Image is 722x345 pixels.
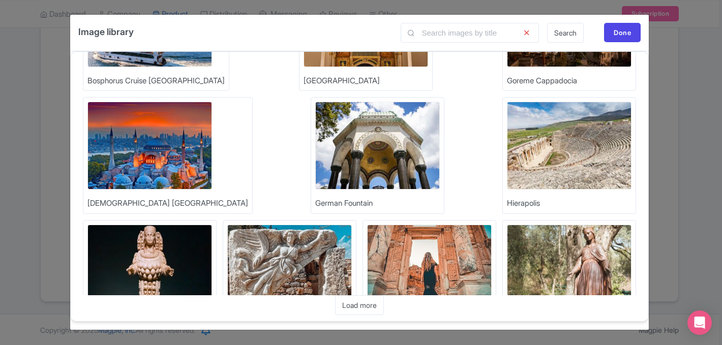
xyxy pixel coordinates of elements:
[507,102,631,190] img: nq7hqldge8rgwjzvqvxe.jpg
[87,75,225,87] div: Bosphorus Cruise [GEOGRAPHIC_DATA]
[315,198,373,209] div: German Fountain
[87,102,212,190] img: lxzggzwkcy755hx7qlen.jpg
[687,310,712,335] div: Open Intercom Messenger
[507,225,631,312] img: fhux62kzeqjs3zzlx2yl.jpg
[604,23,641,42] div: Done
[227,225,352,312] img: fe7dsjvea16ck4b7cvoi.jpg
[401,23,539,43] input: Search images by title
[87,198,248,209] div: [DEMOGRAPHIC_DATA] [GEOGRAPHIC_DATA]
[547,23,584,43] a: Search
[304,75,380,87] div: [GEOGRAPHIC_DATA]
[367,225,492,312] img: jir6mjaephplzcue1osj.jpg
[507,75,577,87] div: Goreme Cappadocia
[87,225,212,312] img: rapblaslzbaw7wfziqct.jpg
[507,198,540,209] div: Hierapolis
[78,23,134,41] h4: Image library
[335,295,384,315] a: Load more
[315,102,440,190] img: duuww7g8xxiilu3nivbr.jpg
